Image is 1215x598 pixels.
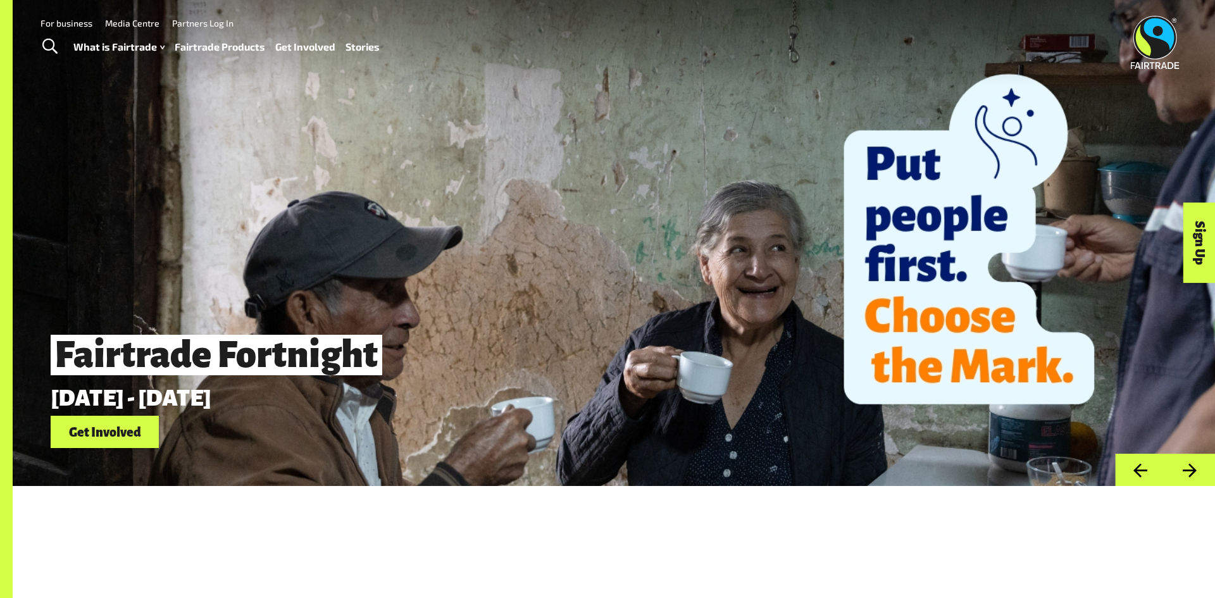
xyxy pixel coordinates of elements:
[1115,454,1165,486] button: Previous
[346,38,380,56] a: Stories
[34,31,65,63] a: Toggle Search
[40,18,92,28] a: For business
[73,38,165,56] a: What is Fairtrade
[172,18,234,28] a: Partners Log In
[175,38,265,56] a: Fairtrade Products
[275,38,335,56] a: Get Involved
[1131,16,1180,69] img: Fairtrade Australia New Zealand logo
[1165,454,1215,486] button: Next
[51,385,987,411] p: [DATE] - [DATE]
[105,18,159,28] a: Media Centre
[51,335,382,375] span: Fairtrade Fortnight
[51,416,159,448] a: Get Involved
